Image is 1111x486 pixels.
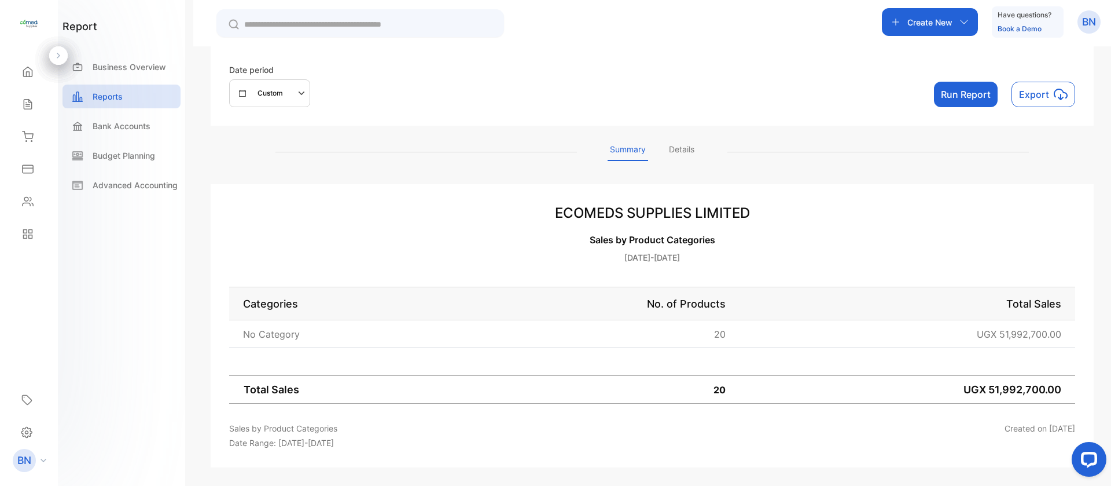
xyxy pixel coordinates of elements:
th: No. of Products [455,287,740,320]
p: Details [667,143,697,161]
a: Reports [62,85,181,108]
p: Total Sales [230,382,454,397]
button: Exporticon [1011,82,1075,107]
th: Categories [229,287,455,320]
h3: ECOMEDS SUPPLIES LIMITED [229,203,1075,224]
span: UGX 51,992,700.00 [963,383,1061,396]
a: Budget Planning [62,144,181,167]
p: Reports [93,90,123,103]
p: Export [1019,87,1049,101]
p: Business Overview [93,61,166,73]
a: Advanced Accounting [62,173,181,197]
p: Bank Accounts [93,120,150,132]
a: Book a Demo [998,24,1042,33]
button: Create New [882,8,978,36]
span: UGX 51,992,700.00 [977,328,1061,340]
button: Custom [229,79,310,107]
a: Business Overview [62,55,181,79]
p: Created on [DATE] [1005,422,1075,434]
p: [DATE]-[DATE] [229,251,1075,264]
p: Budget Planning [93,149,155,162]
th: Total Sales [740,287,1075,320]
p: Date Range: [DATE]-[DATE] [229,437,1075,449]
p: No Category [243,327,441,341]
td: 20 [455,376,740,404]
h1: report [62,19,97,34]
p: BN [17,453,31,468]
a: Bank Accounts [62,114,181,138]
p: 20 [469,327,726,341]
iframe: LiveChat chat widget [1062,437,1111,486]
p: Custom [257,88,283,98]
p: Sales by Product Categories [229,233,1075,247]
p: Have questions? [998,9,1051,21]
button: Run Report [934,82,998,107]
p: Create New [907,16,952,28]
img: logo [20,15,38,32]
img: icon [1054,87,1068,101]
p: Sales by Product Categories [229,422,337,434]
button: BN [1077,8,1101,36]
p: BN [1082,14,1096,30]
p: Date period [229,64,310,76]
p: Summary [608,143,648,161]
p: Advanced Accounting [93,179,178,191]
